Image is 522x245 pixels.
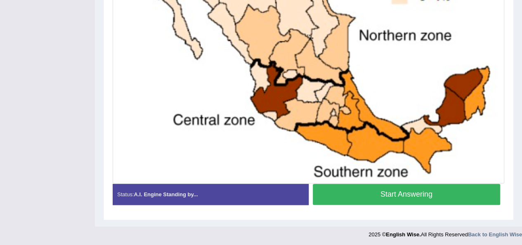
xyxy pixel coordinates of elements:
[468,231,522,238] a: Back to English Wise
[368,226,522,238] div: 2025 © All Rights Reserved
[134,191,198,197] strong: A.I. Engine Standing by...
[113,184,309,205] div: Status:
[386,231,420,238] strong: English Wise.
[313,184,501,205] button: Start Answering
